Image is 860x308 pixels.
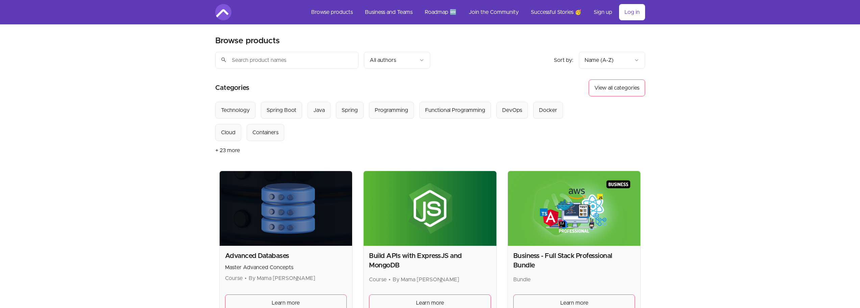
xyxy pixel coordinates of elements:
[225,276,243,281] span: Course
[272,299,300,307] span: Learn more
[313,106,325,114] div: Java
[221,55,227,65] span: search
[525,4,587,20] a: Successful Stories 🥳
[364,52,430,69] button: Filter by author
[220,171,352,246] img: Product image for Advanced Databases
[249,276,315,281] span: By Mama [PERSON_NAME]
[225,251,347,261] h2: Advanced Databases
[221,106,250,114] div: Technology
[252,128,278,137] div: Containers
[389,277,391,282] span: •
[342,106,358,114] div: Spring
[554,57,573,63] span: Sort by:
[560,299,588,307] span: Learn more
[267,106,296,114] div: Spring Boot
[588,4,618,20] a: Sign up
[425,106,485,114] div: Functional Programming
[463,4,524,20] a: Join the Community
[221,128,236,137] div: Cloud
[508,171,641,246] img: Product image for Business - Full Stack Professional Bundle
[579,52,645,69] button: Product sort options
[619,4,645,20] a: Log in
[513,277,531,282] span: Bundle
[539,106,557,114] div: Docker
[364,171,496,246] img: Product image for Build APIs with ExpressJS and MongoDB
[416,299,444,307] span: Learn more
[589,79,645,96] button: View all categories
[369,251,491,270] h2: Build APIs with ExpressJS and MongoDB
[360,4,418,20] a: Business and Teams
[419,4,462,20] a: Roadmap 🆕
[215,52,359,69] input: Search product names
[215,79,249,96] h2: Categories
[375,106,408,114] div: Programming
[245,276,247,281] span: •
[306,4,645,20] nav: Main
[215,35,280,46] h2: Browse products
[215,4,231,20] img: Amigoscode logo
[393,277,459,282] span: By Mama [PERSON_NAME]
[513,251,635,270] h2: Business - Full Stack Professional Bundle
[369,277,387,282] span: Course
[215,141,240,160] button: + 23 more
[225,263,347,271] p: Master Advanced Concepts
[306,4,358,20] a: Browse products
[502,106,522,114] div: DevOps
